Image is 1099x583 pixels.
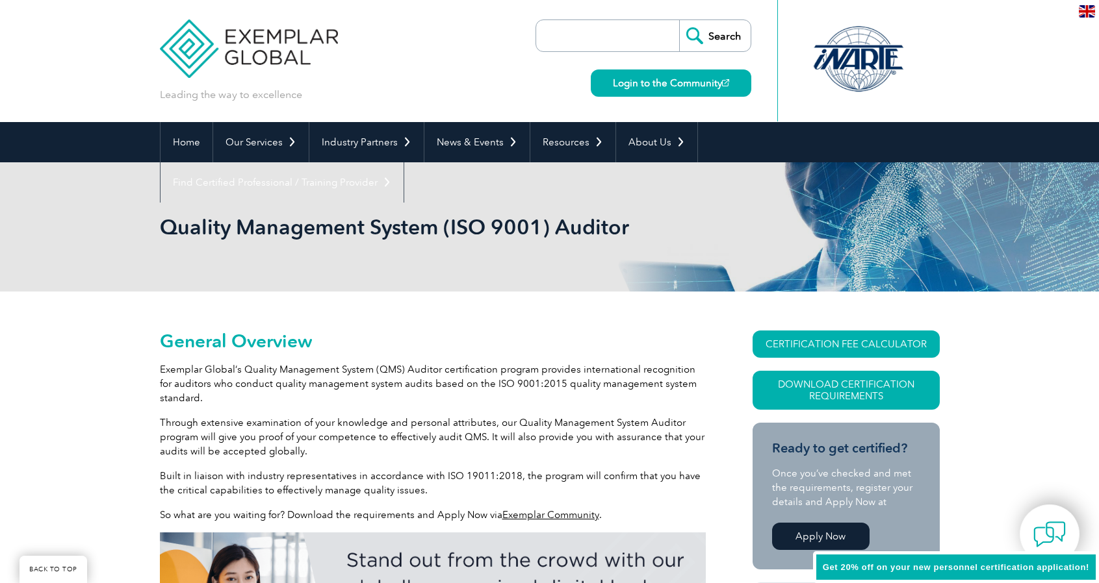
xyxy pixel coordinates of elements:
[591,69,751,97] a: Login to the Community
[160,362,706,405] p: Exemplar Global’s Quality Management System (QMS) Auditor certification program provides internat...
[502,509,599,521] a: Exemplar Community
[160,469,706,497] p: Built in liaison with industry representatives in accordance with ISO 19011:2018, the program wil...
[1079,5,1095,18] img: en
[616,122,697,162] a: About Us
[424,122,530,162] a: News & Events
[1033,518,1066,551] img: contact-chat.png
[160,416,706,458] p: Through extensive examination of your knowledge and personal attributes, our Quality Management S...
[161,122,213,162] a: Home
[753,371,940,410] a: Download Certification Requirements
[530,122,615,162] a: Resources
[772,523,870,550] a: Apply Now
[160,214,659,240] h1: Quality Management System (ISO 9001) Auditor
[160,330,706,351] h2: General Overview
[19,556,87,583] a: BACK TO TOP
[772,440,920,456] h3: Ready to get certified?
[309,122,424,162] a: Industry Partners
[160,88,302,102] p: Leading the way to excellence
[160,508,706,522] p: So what are you waiting for? Download the requirements and Apply Now via .
[772,466,920,509] p: Once you’ve checked and met the requirements, register your details and Apply Now at
[213,122,309,162] a: Our Services
[679,20,751,51] input: Search
[722,79,729,86] img: open_square.png
[161,162,404,203] a: Find Certified Professional / Training Provider
[753,330,940,358] a: CERTIFICATION FEE CALCULATOR
[823,562,1089,572] span: Get 20% off on your new personnel certification application!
